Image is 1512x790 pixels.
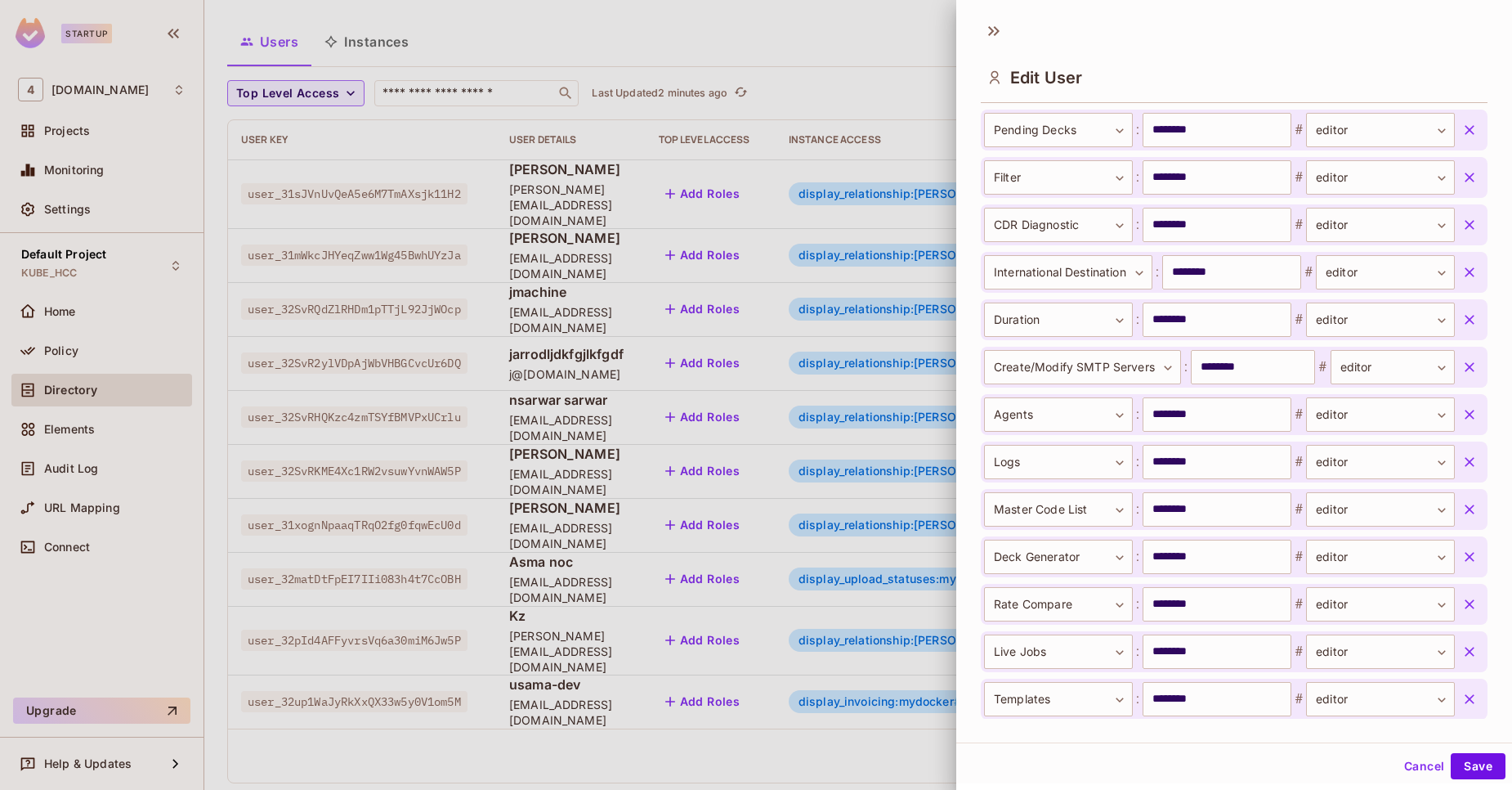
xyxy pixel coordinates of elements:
div: CDR Diagnostic [984,208,1133,242]
div: editor [1306,113,1455,147]
div: Templates [984,682,1133,716]
div: editor [1306,492,1455,527]
div: editor [1331,350,1455,384]
div: editor [1306,635,1455,669]
button: Save [1451,753,1505,779]
span: : [1181,357,1191,377]
div: Duration [984,303,1133,337]
span: : [1133,120,1143,140]
span: # [1291,500,1306,519]
span: : [1133,215,1143,235]
span: # [1291,642,1306,662]
span: # [1301,263,1316,282]
div: Filter [984,160,1133,195]
div: Deck Generator [984,540,1133,574]
div: editor [1306,160,1455,195]
span: # [1291,215,1306,235]
span: : [1133,500,1143,519]
div: Rate Compare [984,587,1133,622]
span: : [1133,405,1143,424]
span: # [1291,547,1306,567]
div: Live Jobs [984,635,1133,669]
span: : [1133,547,1143,567]
div: editor [1306,587,1455,622]
span: : [1133,595,1143,614]
span: # [1291,120,1306,140]
div: editor [1306,682,1455,716]
div: editor [1316,255,1455,290]
span: # [1291,310,1306,330]
span: : [1133,452,1143,472]
div: editor [1306,303,1455,337]
div: Master Code List [984,492,1133,527]
div: editor [1306,540,1455,574]
div: International Destination [984,255,1152,290]
div: editor [1306,397,1455,432]
span: # [1291,405,1306,424]
span: # [1291,452,1306,472]
span: : [1152,263,1162,282]
span: : [1133,642,1143,662]
div: Logs [984,445,1133,479]
span: # [1291,595,1306,614]
span: # [1291,689,1306,709]
div: editor [1306,445,1455,479]
span: : [1133,168,1143,187]
div: Pending Decks [984,113,1133,147]
div: Create/Modify SMTP Servers [984,350,1181,384]
span: Edit User [1010,68,1082,88]
div: Agents [984,397,1133,432]
span: # [1315,357,1330,377]
span: : [1133,310,1143,330]
span: # [1291,168,1306,187]
button: Cancel [1398,753,1451,779]
div: editor [1306,208,1455,242]
span: : [1133,689,1143,709]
